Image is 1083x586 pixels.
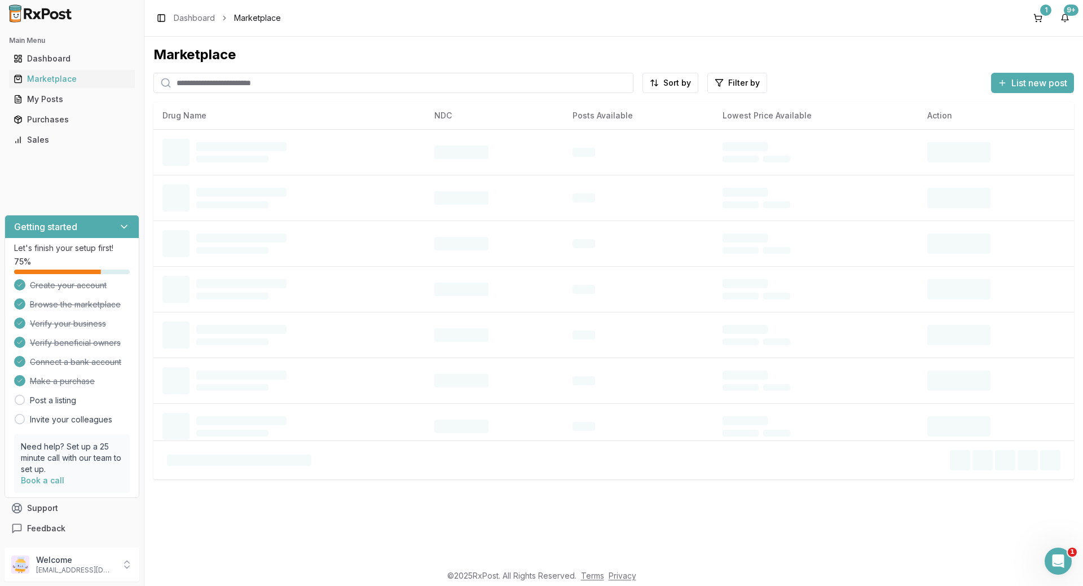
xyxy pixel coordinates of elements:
div: My Posts [14,94,130,105]
button: Filter by [707,73,767,93]
a: List new post [991,78,1074,90]
a: Marketplace [9,69,135,89]
span: 1 [1068,548,1077,557]
a: Terms [581,571,604,580]
a: Privacy [609,571,636,580]
button: 9+ [1056,9,1074,27]
th: NDC [425,102,563,129]
a: Invite your colleagues [30,414,112,425]
button: Sales [5,131,139,149]
span: Make a purchase [30,376,95,387]
div: Purchases [14,114,130,125]
th: Drug Name [153,102,425,129]
a: Book a call [21,475,64,485]
button: Sort by [642,73,698,93]
nav: breadcrumb [174,12,281,24]
th: Posts Available [563,102,714,129]
button: Feedback [5,518,139,539]
p: Need help? Set up a 25 minute call with our team to set up. [21,441,123,475]
div: 9+ [1064,5,1078,16]
iframe: Intercom live chat [1045,548,1072,575]
span: Marketplace [234,12,281,24]
span: List new post [1011,76,1067,90]
div: Sales [14,134,130,146]
button: Purchases [5,111,139,129]
button: 1 [1029,9,1047,27]
h2: Main Menu [9,36,135,45]
button: Dashboard [5,50,139,68]
span: Filter by [728,77,760,89]
span: Feedback [27,523,65,534]
img: RxPost Logo [5,5,77,23]
div: Dashboard [14,53,130,64]
span: Sort by [663,77,691,89]
a: Sales [9,130,135,150]
a: Dashboard [9,49,135,69]
span: Verify beneficial owners [30,337,121,349]
button: Support [5,498,139,518]
button: Marketplace [5,70,139,88]
p: Let's finish your setup first! [14,243,130,254]
div: Marketplace [153,46,1074,64]
h3: Getting started [14,220,77,233]
p: Welcome [36,554,115,566]
p: [EMAIL_ADDRESS][DOMAIN_NAME] [36,566,115,575]
button: List new post [991,73,1074,93]
span: Create your account [30,280,107,291]
div: 1 [1040,5,1051,16]
th: Action [918,102,1074,129]
a: Post a listing [30,395,76,406]
span: Verify your business [30,318,106,329]
a: My Posts [9,89,135,109]
span: 75 % [14,256,31,267]
img: User avatar [11,556,29,574]
a: Purchases [9,109,135,130]
div: Marketplace [14,73,130,85]
a: Dashboard [174,12,215,24]
span: Browse the marketplace [30,299,121,310]
span: Connect a bank account [30,356,121,368]
button: My Posts [5,90,139,108]
th: Lowest Price Available [714,102,919,129]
